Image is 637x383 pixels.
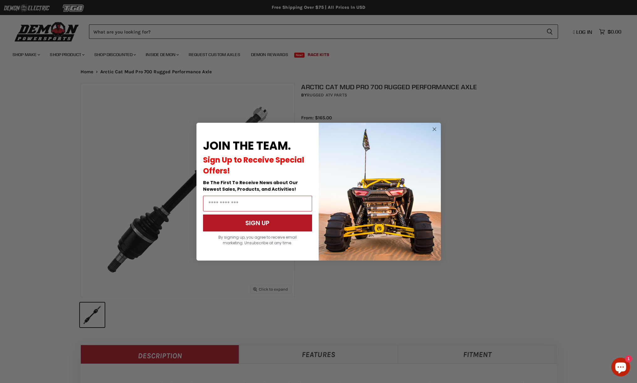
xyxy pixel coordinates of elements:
img: a9095488-b6e7-41ba-879d-588abfab540b.jpeg [319,123,441,261]
span: Sign Up to Receive Special Offers! [203,155,304,176]
input: Email Address [203,196,312,211]
button: SIGN UP [203,215,312,231]
inbox-online-store-chat: Shopify online store chat [609,358,632,378]
span: JOIN THE TEAM. [203,138,291,154]
span: By signing up, you agree to receive email marketing. Unsubscribe at any time. [218,235,297,246]
span: Be The First To Receive News about Our Newest Sales, Products, and Activities! [203,179,298,192]
button: Close dialog [431,125,438,133]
